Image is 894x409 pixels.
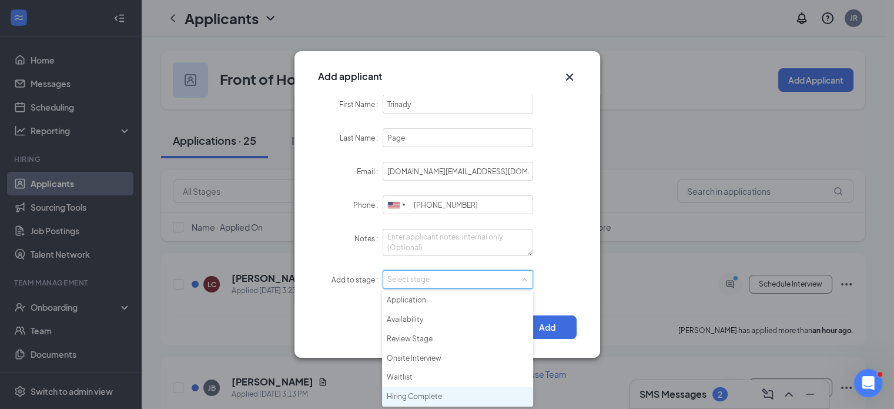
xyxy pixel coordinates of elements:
[382,349,533,368] li: Onsite Interview
[383,196,410,214] div: United States: +1
[383,162,534,181] input: Email
[353,201,383,210] label: Phone
[382,291,533,310] li: Application
[518,315,577,339] button: Add
[382,368,533,387] li: Waitlist
[562,70,577,84] svg: Cross
[340,134,383,142] label: Last Name
[382,330,533,349] li: Review Stage
[339,100,383,109] label: First Name
[562,70,577,84] button: Close
[382,387,533,407] li: Hiring Complete
[357,167,383,176] label: Email
[332,275,383,284] label: Add to stage
[382,310,533,330] li: Availability
[383,229,534,256] textarea: Notes
[387,274,524,285] div: Select stage
[854,369,882,397] iframe: Intercom live chat
[383,195,534,214] input: (201) 555-0123
[318,70,382,83] h3: Add applicant
[383,128,534,147] input: Last Name
[383,95,534,114] input: First Name
[354,234,383,243] label: Notes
